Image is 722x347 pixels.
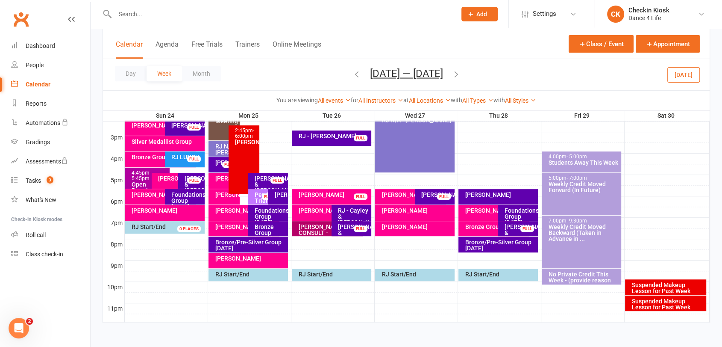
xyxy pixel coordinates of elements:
[214,175,238,181] div: [PERSON_NAME]
[214,112,238,124] div: Director Meeting
[409,97,451,104] a: All Locations
[26,231,46,238] div: Roll call
[541,110,624,121] th: Fri 29
[667,67,700,82] button: [DATE]
[235,128,258,139] div: 2:45pm
[131,154,194,160] div: Bronze Group [DATE]
[504,224,536,242] div: [PERSON_NAME] & [PERSON_NAME]
[298,271,369,277] div: RJ Start/End
[464,224,527,230] div: Bronze Group [DATE]
[208,110,291,121] th: Mon 25
[26,100,47,107] div: Reports
[338,208,370,225] div: RJ - Cayley & [PERSON_NAME]
[381,208,452,214] div: [PERSON_NAME]
[464,271,536,277] div: RJ Start/End
[26,42,55,49] div: Dashboard
[548,271,619,289] div: No Private Credit This Week - (provide reason per ...
[9,318,29,338] iframe: Intercom live chat
[115,66,147,81] button: Day
[464,208,527,214] div: [PERSON_NAME]
[11,36,90,56] a: Dashboard
[338,224,370,242] div: [PERSON_NAME] & [PERSON_NAME]
[298,133,369,139] div: RJ - [PERSON_NAME]
[291,110,374,121] th: Tue 26
[171,122,203,128] div: [PERSON_NAME]
[374,110,458,121] th: Wed 27
[273,40,321,59] button: Online Meetings
[548,224,619,242] div: Weekly Credit Moved Backward (Taken in Advance in ...
[26,196,56,203] div: What's New
[156,40,179,59] button: Agenda
[381,271,452,277] div: RJ Start/End
[26,81,50,88] div: Calendar
[103,132,124,142] th: 3pm
[214,143,238,155] div: RJ N/A - [PERSON_NAME]
[26,62,44,68] div: People
[147,66,182,81] button: Week
[191,40,223,59] button: Free Trials
[298,208,361,214] div: [PERSON_NAME]
[254,208,286,225] div: Foundations Group [DATE]
[520,225,534,232] div: FULL
[124,110,208,121] th: Sun 24
[11,171,90,190] a: Tasks 3
[274,192,286,198] div: [PERSON_NAME]
[132,170,151,181] span: - 5:45pm
[566,154,587,160] span: - 5:00pm
[254,192,278,222] div: Pending Trial Continuation - [PERSON_NAME]
[214,208,277,214] div: [PERSON_NAME]
[276,97,318,104] strong: You are viewing
[318,97,351,104] a: All events
[26,177,41,184] div: Tasks
[298,224,361,242] div: [PERSON_NAME]-CONSULT - [PERSON_NAME]
[47,176,53,184] span: 3
[354,225,367,232] div: FULL
[254,175,286,193] div: [PERSON_NAME] & [PERSON_NAME]
[631,298,704,310] div: Suspended Makeup Lesson for Past Week
[548,175,619,181] div: 5:00pm
[11,152,90,171] a: Assessments
[437,193,451,200] div: FULL
[548,160,619,166] div: Students Away This Week
[132,223,166,230] span: RJ Start/End
[464,192,536,198] div: [PERSON_NAME]
[548,218,619,224] div: 7:00pm
[187,156,201,162] div: FULL
[103,196,124,207] th: 6pm
[505,97,536,104] a: All Styles
[131,192,194,198] div: [PERSON_NAME]
[10,9,32,30] a: Clubworx
[11,94,90,113] a: Reports
[103,260,124,271] th: 9pm
[26,139,50,145] div: Gradings
[131,208,203,214] div: [PERSON_NAME]
[11,245,90,264] a: Class kiosk mode
[214,224,277,230] div: [PERSON_NAME]
[403,97,409,104] strong: at
[214,255,286,261] div: [PERSON_NAME]
[381,224,452,230] div: [PERSON_NAME]
[26,251,63,258] div: Class check-in
[11,225,90,245] a: Roll call
[235,139,258,145] div: [PERSON_NAME]
[628,6,669,14] div: Checkin Kiosk
[421,192,453,198] div: [PERSON_NAME]
[103,239,124,249] th: 8pm
[131,122,194,128] div: [PERSON_NAME]
[184,175,203,193] div: [PERSON_NAME] & [PERSON_NAME]
[131,181,168,199] div: Open Practice Class
[235,40,260,59] button: Trainers
[381,192,444,198] div: [PERSON_NAME] (PC)
[354,135,367,141] div: FULL
[177,225,201,232] div: 0 PLACES
[171,154,203,160] div: RJ LUNCH
[464,239,536,251] div: Bronze/Pre-Silver Group [DATE]
[354,193,367,200] div: FULL
[103,153,124,164] th: 4pm
[461,7,498,21] button: Add
[11,190,90,210] a: What's New
[187,124,201,130] div: FULL
[624,110,710,121] th: Sat 30
[112,8,450,20] input: Search...
[458,110,541,121] th: Thu 28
